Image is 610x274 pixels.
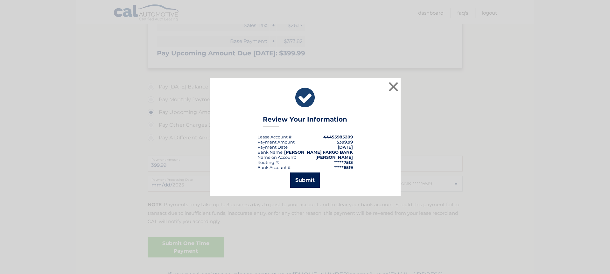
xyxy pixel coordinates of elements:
[257,144,289,150] div: :
[338,144,353,150] span: [DATE]
[257,150,284,155] div: Bank Name:
[257,144,288,150] span: Payment Date
[257,165,291,170] div: Bank Account #:
[290,172,320,188] button: Submit
[284,150,353,155] strong: [PERSON_NAME] FARGO BANK
[323,134,353,139] strong: 44455985209
[257,139,296,144] div: Payment Amount:
[337,139,353,144] span: $399.99
[257,134,292,139] div: Lease Account #:
[315,155,353,160] strong: [PERSON_NAME]
[257,160,279,165] div: Routing #:
[257,155,296,160] div: Name on Account:
[387,80,400,93] button: ×
[263,116,347,127] h3: Review Your Information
